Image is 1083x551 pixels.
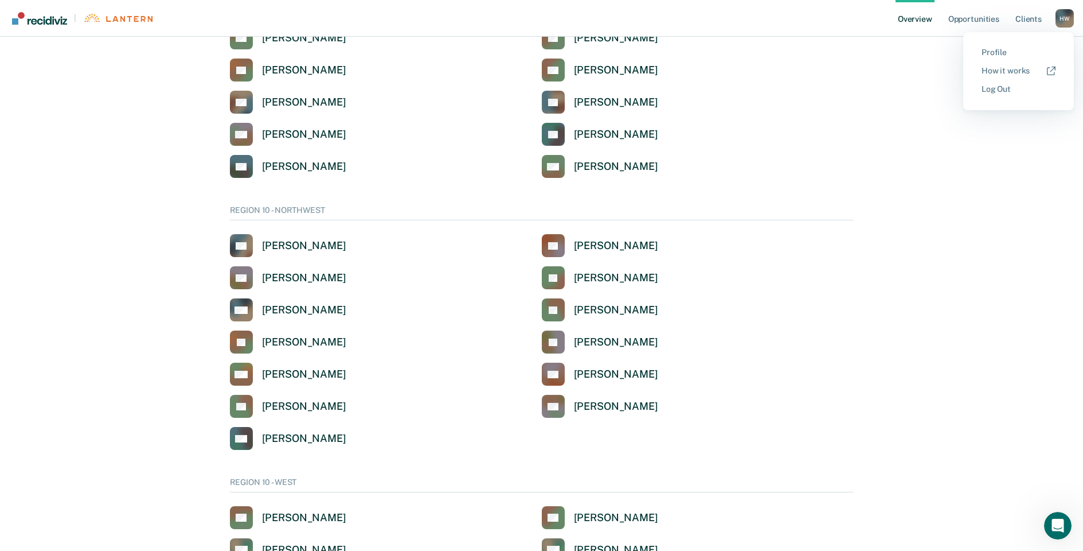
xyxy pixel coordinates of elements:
[574,239,658,253] div: [PERSON_NAME]
[574,160,658,173] div: [PERSON_NAME]
[230,266,346,289] a: [PERSON_NAME]
[230,123,346,146] a: [PERSON_NAME]
[262,511,346,525] div: [PERSON_NAME]
[574,336,658,349] div: [PERSON_NAME]
[542,395,658,418] a: [PERSON_NAME]
[542,59,658,82] a: [PERSON_NAME]
[982,48,1055,57] a: Profile
[230,205,854,220] div: REGION 10 - NORTHWEST
[230,155,346,178] a: [PERSON_NAME]
[542,234,658,257] a: [PERSON_NAME]
[1044,512,1072,540] iframe: Intercom live chat
[230,26,346,49] a: [PERSON_NAME]
[574,304,658,317] div: [PERSON_NAME]
[542,155,658,178] a: [PERSON_NAME]
[542,26,658,49] a: [PERSON_NAME]
[230,298,346,321] a: [PERSON_NAME]
[262,96,346,109] div: [PERSON_NAME]
[262,271,346,285] div: [PERSON_NAME]
[230,234,346,257] a: [PERSON_NAME]
[262,239,346,253] div: [PERSON_NAME]
[574,271,658,285] div: [PERSON_NAME]
[574,400,658,413] div: [PERSON_NAME]
[542,266,658,289] a: [PERSON_NAME]
[262,304,346,317] div: [PERSON_NAME]
[230,427,346,450] a: [PERSON_NAME]
[230,91,346,114] a: [PERSON_NAME]
[542,123,658,146] a: [PERSON_NAME]
[83,14,153,22] img: Lantern
[230,395,346,418] a: [PERSON_NAME]
[262,64,346,77] div: [PERSON_NAME]
[574,64,658,77] div: [PERSON_NAME]
[574,32,658,45] div: [PERSON_NAME]
[542,363,658,386] a: [PERSON_NAME]
[542,331,658,354] a: [PERSON_NAME]
[67,13,83,23] span: |
[982,66,1055,76] a: How it works
[230,363,346,386] a: [PERSON_NAME]
[963,32,1074,110] div: Profile menu
[542,506,658,529] a: [PERSON_NAME]
[262,432,346,445] div: [PERSON_NAME]
[574,96,658,109] div: [PERSON_NAME]
[1055,9,1074,28] div: H W
[542,298,658,321] a: [PERSON_NAME]
[542,91,658,114] a: [PERSON_NAME]
[230,59,346,82] a: [PERSON_NAME]
[262,336,346,349] div: [PERSON_NAME]
[262,32,346,45] div: [PERSON_NAME]
[574,511,658,525] div: [PERSON_NAME]
[230,506,346,529] a: [PERSON_NAME]
[574,128,658,141] div: [PERSON_NAME]
[262,368,346,381] div: [PERSON_NAME]
[230,478,854,492] div: REGION 10 - WEST
[230,331,346,354] a: [PERSON_NAME]
[12,12,67,25] img: Recidiviz
[982,84,1055,94] a: Log Out
[574,368,658,381] div: [PERSON_NAME]
[262,160,346,173] div: [PERSON_NAME]
[262,400,346,413] div: [PERSON_NAME]
[262,128,346,141] div: [PERSON_NAME]
[1055,9,1074,28] button: Profile dropdown button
